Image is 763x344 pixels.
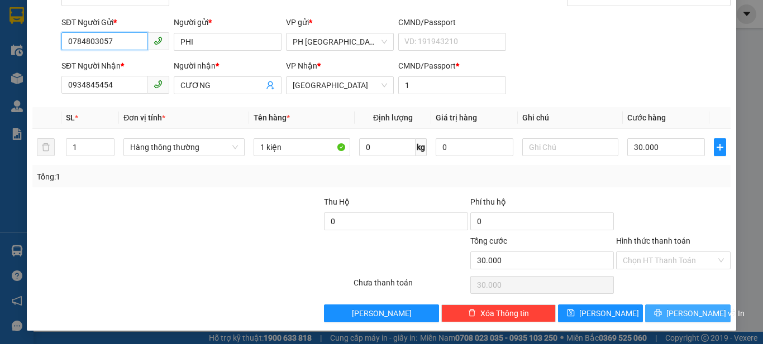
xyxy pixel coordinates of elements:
label: Hình thức thanh toán [616,236,690,245]
input: VD: Bàn, Ghế [254,138,350,156]
button: save[PERSON_NAME] [558,304,643,322]
span: Xóa Thông tin [480,307,529,319]
button: delete [37,138,55,156]
div: SĐT Người Gửi [61,16,169,28]
span: user-add [266,81,275,90]
button: printer[PERSON_NAME] và In [645,304,731,322]
span: Tuy Hòa [293,77,387,94]
div: Người nhận [174,60,282,72]
div: Phí thu hộ [470,196,614,212]
button: deleteXóa Thông tin [441,304,556,322]
span: phone [154,80,163,89]
input: Ghi Chú [522,138,619,156]
span: printer [654,309,662,318]
span: Tổng cước [470,236,507,245]
button: [PERSON_NAME] [324,304,438,322]
div: VP gửi [286,16,394,28]
li: VP Văn Phòng La Hai [77,60,149,85]
span: phone [154,36,163,45]
span: [PERSON_NAME] [352,307,412,319]
div: Tổng: 1 [37,171,295,183]
span: plus [714,143,726,152]
span: Định lượng [373,113,413,122]
div: CMND/Passport [398,60,506,72]
span: [PERSON_NAME] và In [666,307,745,319]
span: VP Nhận [286,61,317,70]
div: Người gửi [174,16,282,28]
th: Ghi chú [518,107,623,129]
span: Hàng thông thường [130,139,238,156]
input: 0 [436,138,513,156]
span: Tên hàng [254,113,290,122]
span: save [567,309,575,318]
span: PH Sài Gòn [293,33,387,50]
span: kg [416,138,427,156]
span: SL [66,113,75,122]
div: Chưa thanh toán [352,277,469,296]
img: logo.jpg [6,6,45,45]
div: SĐT Người Nhận [61,60,169,72]
div: CMND/Passport [398,16,506,28]
button: plus [714,138,727,156]
span: delete [468,309,476,318]
span: Đơn vị tính [123,113,165,122]
span: Thu Hộ [324,197,350,206]
span: Cước hàng [627,113,666,122]
li: Xe khách Mộc Thảo [6,6,162,47]
li: VP PH [GEOGRAPHIC_DATA] [6,60,77,97]
span: [PERSON_NAME] [579,307,639,319]
span: Giá trị hàng [436,113,477,122]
